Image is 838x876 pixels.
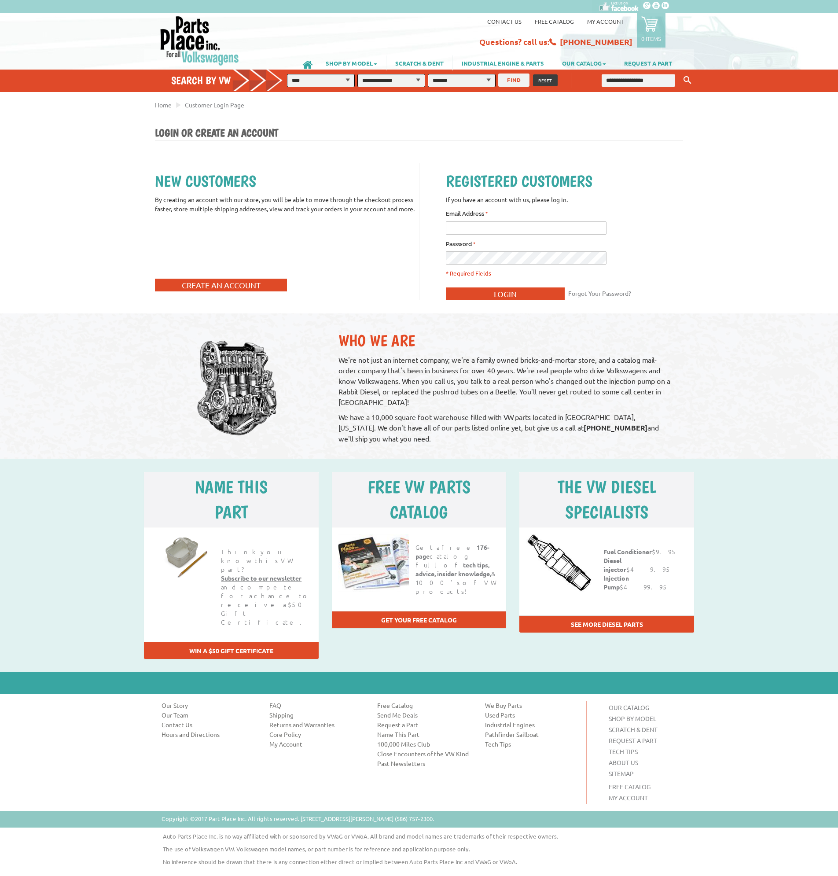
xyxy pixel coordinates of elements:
[453,55,553,70] a: INDUSTRIAL ENGINE & PARTS
[485,701,580,710] a: We Buy Parts
[156,845,700,853] p: The use of Volkswagen VW. Volkswagen model names, or part number is for reference and application...
[609,794,648,802] a: MY ACCOUNT
[159,15,240,66] img: Parts Place Inc!
[446,240,475,249] label: Password
[162,710,256,719] a: Our Team
[377,740,472,748] a: 100,000 Miles Club
[386,55,452,70] a: SCRATCH & DENT
[269,720,364,729] a: Returns and Warranties
[155,279,287,291] button: Create an Account
[615,55,681,70] a: REQUEST A PART
[609,769,634,777] a: SITEMAP
[155,195,419,213] p: By creating an account with our store, you will be able to move through the checkout process fast...
[377,720,472,729] a: Request a Part
[599,543,687,604] h6: $9.95 $49.95 $499.95
[182,280,261,290] span: Create an Account
[162,814,434,823] p: Copyright ©2017 Part Place Inc. All rights reserved. [STREET_ADDRESS][PERSON_NAME] (586) 757-2300.
[553,55,615,70] a: OUR CATALOG
[269,730,364,739] a: Core Policy
[526,534,592,592] img: VW Diesel Specialists
[485,710,580,719] a: Used Parts
[377,759,472,768] a: Past Newsletters
[538,77,552,84] span: RESET
[530,501,684,523] h5: Specialists
[162,720,256,729] a: Contact Us
[217,543,318,631] h6: Think you know this VW part? and compete for a chance to receive a $50 Gift Certificate.
[446,210,488,218] label: Email Address
[415,543,489,560] strong: 176-page
[342,476,496,497] h5: free vw parts
[587,18,624,25] a: My Account
[609,783,651,791] a: FREE CATALOG
[269,740,364,748] a: My Account
[571,620,643,628] a: See more diesel parts
[485,740,580,748] a: Tech Tips
[269,701,364,710] a: FAQ
[609,736,657,744] a: REQUEST A PART
[637,13,665,48] a: 0 items
[415,561,491,578] strong: tech tips, advice, insider knowledge,
[338,331,674,350] h2: Who We Are
[144,642,319,659] div: WIN A $50 GIFT CERTIFICATE
[446,287,565,300] button: Login
[566,287,633,300] a: Forgot Your Password?
[377,749,472,758] a: Close Encounters of the VW Kind
[641,35,661,42] p: 0 items
[609,747,638,755] a: TECH TIPS
[338,534,409,592] img: Free catalog!
[154,501,308,523] h5: part
[494,289,517,298] span: Login
[584,423,647,432] strong: [PHONE_NUMBER]
[338,354,674,407] p: We're not just an internet company; we're a family owned bricks-and-mortar store, and a catalog m...
[530,476,684,497] h5: The VW Diesel
[446,269,683,278] p: * Required Fields
[603,574,629,591] strong: Injection Pump
[151,534,210,578] a: Name This Part
[533,74,558,86] button: RESET
[317,55,386,70] a: SHOP BY MODEL
[446,172,683,191] h2: Registered Customers
[162,701,256,710] a: Our Story
[269,710,364,719] a: Shipping
[411,538,500,600] h6: Get a free catalog full of & 1000's of VW products!
[155,101,172,109] a: Home
[151,534,216,578] img: Name this part
[609,714,656,722] a: SHOP BY MODEL
[377,701,472,710] a: Free Catalog
[485,730,580,739] a: Pathfinder Sailboat
[377,710,472,719] a: Send Me Deals
[332,611,507,628] div: Get your free catalog
[155,172,419,191] h2: New Customers
[171,74,292,87] h4: Search by VW
[377,730,472,739] a: Name This Part
[221,574,301,582] a: Subscribe to our newsletter
[487,18,522,25] a: Contact us
[156,832,700,840] p: Auto Parts Place Inc. is no way affiliated with or sponsored by VWaG or VWoA. All brand and model...
[155,126,683,141] h1: Login or Create an Account
[185,101,244,109] a: Customer Login Page
[609,725,658,733] a: SCRATCH & DENT
[446,195,683,204] p: If you have an account with us, please log in.
[603,548,652,556] strong: Fuel Conditioner
[162,730,256,739] a: Hours and Directions
[498,74,529,87] button: FIND
[609,758,638,766] a: ABOUT US
[156,858,700,866] p: No inference should be drawn that there is any connection either direct or implied between Auto P...
[535,18,574,25] a: Free Catalog
[609,703,649,711] a: OUR CATALOG
[342,501,496,523] h5: catalog
[681,73,694,88] button: Keyword Search
[338,412,674,444] p: We have a 10,000 square foot warehouse filled with VW parts located in [GEOGRAPHIC_DATA], [US_STA...
[603,556,626,573] strong: Diesel injector
[154,476,308,497] h5: Name this
[485,720,580,729] a: Industrial Engines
